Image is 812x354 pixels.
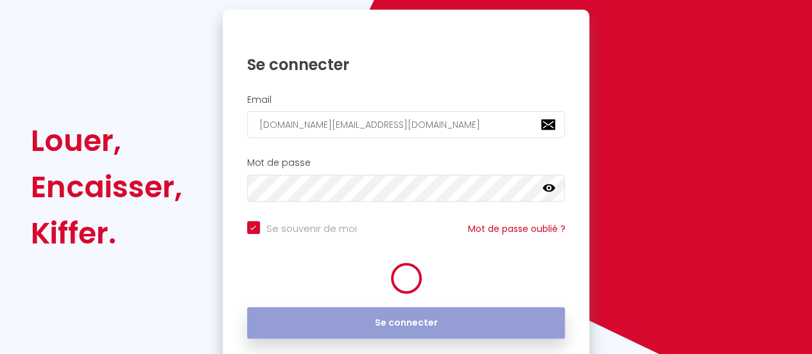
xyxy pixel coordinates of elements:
div: Encaisser, [31,164,182,210]
a: Mot de passe oublié ? [467,222,565,235]
h2: Email [247,94,566,105]
button: Se connecter [247,307,566,339]
div: Kiffer. [31,210,182,256]
div: Louer, [31,118,182,164]
button: Ouvrir le widget de chat LiveChat [10,5,49,44]
h2: Mot de passe [247,157,566,168]
h1: Se connecter [247,55,566,75]
input: Ton Email [247,111,566,138]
